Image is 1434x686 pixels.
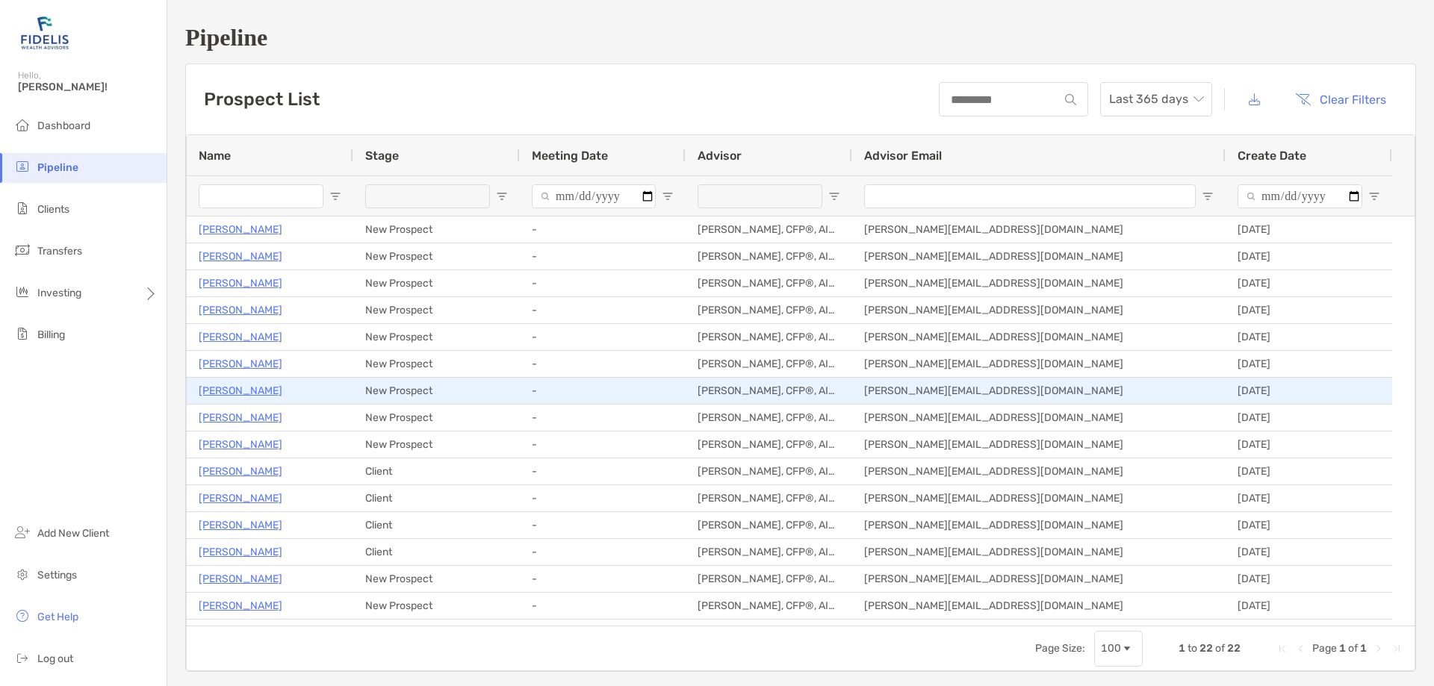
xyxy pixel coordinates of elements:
[199,623,282,642] a: [PERSON_NAME]
[1226,593,1392,619] div: [DATE]
[520,378,686,404] div: -
[199,596,282,615] p: [PERSON_NAME]
[852,297,1226,323] div: [PERSON_NAME][EMAIL_ADDRESS][DOMAIN_NAME]
[686,620,852,646] div: [PERSON_NAME], CFP®, AIF®
[199,435,282,454] p: [PERSON_NAME]
[520,539,686,565] div: -
[199,328,282,346] a: [PERSON_NAME]
[1226,539,1392,565] div: [DATE]
[199,247,282,266] a: [PERSON_NAME]
[520,243,686,269] div: -
[353,593,520,619] div: New Prospect
[199,184,323,208] input: Name Filter Input
[496,190,508,202] button: Open Filter Menu
[13,241,31,259] img: transfers icon
[37,119,90,132] span: Dashboard
[520,566,686,592] div: -
[1226,216,1392,243] div: [DATE]
[1094,631,1143,667] div: Page Size
[1226,378,1392,404] div: [DATE]
[353,297,520,323] div: New Prospect
[1226,243,1392,269] div: [DATE]
[520,620,686,646] div: -
[18,81,158,93] span: [PERSON_NAME]!
[1226,512,1392,538] div: [DATE]
[353,485,520,511] div: Client
[686,297,852,323] div: [PERSON_NAME], CFP®, AIF®
[353,458,520,484] div: Client
[199,301,282,319] a: [PERSON_NAME]
[1391,643,1403,655] div: Last Page
[852,270,1226,296] div: [PERSON_NAME][EMAIL_ADDRESS][DOMAIN_NAME]
[13,199,31,217] img: clients icon
[686,270,852,296] div: [PERSON_NAME], CFP®, AIF®
[37,203,69,216] span: Clients
[199,516,282,534] p: [PERSON_NAME]
[686,593,852,619] div: [PERSON_NAME], CFP®, AIF®
[199,381,282,400] a: [PERSON_NAME]
[13,158,31,175] img: pipeline icon
[520,297,686,323] div: -
[353,378,520,404] div: New Prospect
[1215,642,1225,655] span: of
[532,184,656,208] input: Meeting Date Filter Input
[199,149,231,163] span: Name
[353,512,520,538] div: Client
[1188,642,1197,655] span: to
[1226,324,1392,350] div: [DATE]
[1276,643,1288,655] div: First Page
[662,190,674,202] button: Open Filter Menu
[686,378,852,404] div: [PERSON_NAME], CFP®, AIF®
[520,405,686,431] div: -
[1339,642,1346,655] span: 1
[1284,83,1397,116] button: Clear Filters
[18,6,72,60] img: Zoe Logo
[185,24,1416,52] h1: Pipeline
[686,324,852,350] div: [PERSON_NAME], CFP®, AIF®
[1226,297,1392,323] div: [DATE]
[1238,184,1362,208] input: Create Date Filter Input
[199,489,282,508] a: [PERSON_NAME]
[13,523,31,541] img: add_new_client icon
[698,149,742,163] span: Advisor
[13,565,31,583] img: settings icon
[520,216,686,243] div: -
[365,149,399,163] span: Stage
[37,611,78,623] span: Get Help
[1226,431,1392,458] div: [DATE]
[353,324,520,350] div: New Prospect
[852,405,1226,431] div: [PERSON_NAME][EMAIL_ADDRESS][DOMAIN_NAME]
[353,539,520,565] div: Client
[1226,620,1392,646] div: [DATE]
[520,351,686,377] div: -
[520,512,686,538] div: -
[199,355,282,373] a: [PERSON_NAME]
[852,458,1226,484] div: [PERSON_NAME][EMAIL_ADDRESS][DOMAIN_NAME]
[852,351,1226,377] div: [PERSON_NAME][EMAIL_ADDRESS][DOMAIN_NAME]
[329,190,341,202] button: Open Filter Menu
[1109,83,1203,116] span: Last 365 days
[37,287,81,299] span: Investing
[520,458,686,484] div: -
[852,431,1226,458] div: [PERSON_NAME][EMAIL_ADDRESS][DOMAIN_NAME]
[37,161,78,174] span: Pipeline
[520,270,686,296] div: -
[199,543,282,561] a: [PERSON_NAME]
[199,570,282,588] a: [PERSON_NAME]
[852,593,1226,619] div: [PERSON_NAME][EMAIL_ADDRESS][DOMAIN_NAME]
[199,462,282,481] a: [PERSON_NAME]
[37,527,109,540] span: Add New Client
[353,620,520,646] div: New Prospect
[852,324,1226,350] div: [PERSON_NAME][EMAIL_ADDRESS][DOMAIN_NAME]
[353,243,520,269] div: New Prospect
[199,274,282,293] a: [PERSON_NAME]
[1226,485,1392,511] div: [DATE]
